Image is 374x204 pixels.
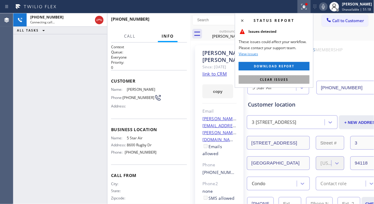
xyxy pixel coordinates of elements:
[202,161,237,168] div: Phone
[322,15,368,26] button: Call to Customer
[158,30,178,42] button: Info
[202,108,237,115] div: Email
[202,169,241,175] a: [PHONE_NUMBER]
[125,150,157,155] span: [PHONE_NUMBER]
[13,27,51,34] button: ALL TASKS
[111,95,123,100] span: Phone:
[111,60,187,65] h2: Priority:
[342,2,372,7] div: [PERSON_NAME]
[252,180,266,187] div: Condo
[202,188,237,202] div: none
[127,87,156,92] span: [PERSON_NAME]
[162,33,174,39] span: Info
[111,55,187,60] p: Everyone
[205,29,250,33] div: outbound
[204,144,208,148] input: Emails allowed
[247,136,310,150] input: Address
[247,156,310,170] input: City
[111,189,127,193] span: State:
[111,172,187,178] span: Call From
[333,18,364,23] span: Call to Customer
[111,127,187,132] span: Business location
[111,150,125,155] span: Phone:
[204,196,208,200] input: SMS allowed
[202,116,239,142] a: [PERSON_NAME][EMAIL_ADDRESS][PERSON_NAME][DOMAIN_NAME]
[252,119,297,126] div: 3 [STREET_ADDRESS]
[120,30,139,42] button: Call
[316,47,343,53] label: Membership
[111,87,127,92] span: Name:
[111,16,149,22] span: [PHONE_NUMBER]
[111,78,187,84] span: Customer
[127,143,156,147] span: 8600 Rugby Dr
[319,2,328,11] button: Mute
[111,136,127,140] span: Name:
[202,180,237,187] div: Phone2
[17,28,39,32] span: ALL TASKS
[202,195,235,201] label: SMS allowed
[111,65,187,70] p: 0
[111,49,187,55] h2: Queue:
[111,196,127,200] span: Zipcode:
[123,95,154,100] span: [PHONE_NUMBER]
[30,20,55,24] span: Connecting call…
[127,136,156,140] span: 5 Star Air
[202,49,237,63] div: [PERSON_NAME] [PERSON_NAME]
[202,144,222,156] label: Emails allowed
[111,44,187,49] h1: Context
[111,104,127,108] span: Address:
[205,33,250,39] div: [PERSON_NAME]
[111,182,127,186] span: City:
[111,143,127,147] span: Address:
[342,7,371,12] span: Unavailable | 51:18
[202,84,233,98] button: copy
[321,180,346,187] div: Contact role
[205,27,250,41] div: Martina Paul
[95,16,103,24] button: Hang up
[316,136,344,150] input: Street #
[193,15,247,25] input: Search
[124,33,136,39] span: Call
[202,63,237,70] div: Since: [DATE]
[30,15,64,20] span: [PHONE_NUMBER]
[202,71,227,77] a: link to CRM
